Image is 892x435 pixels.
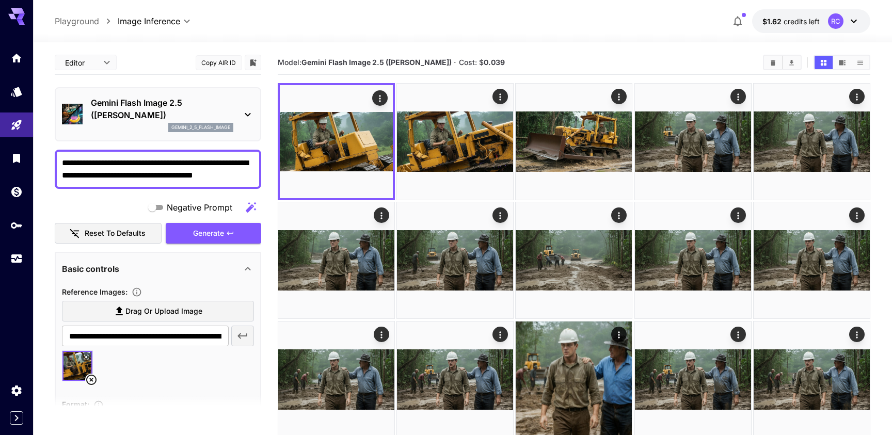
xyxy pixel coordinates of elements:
span: Reference Images : [62,287,128,296]
p: · [454,56,456,69]
button: Expand sidebar [10,411,23,425]
div: RC [828,13,843,29]
span: Negative Prompt [167,201,232,214]
button: Add to library [248,56,258,69]
div: Clear AllDownload All [763,55,802,70]
img: 9k= [754,202,870,318]
div: Actions [374,327,389,342]
button: Copy AIR ID [196,55,242,70]
div: Actions [492,327,508,342]
div: Settings [10,384,23,397]
button: Upload a reference image to guide the result. This is needed for Image-to-Image or Inpainting. Su... [128,287,146,297]
div: Actions [492,207,508,223]
div: Actions [612,207,627,223]
div: Library [10,152,23,165]
div: Actions [612,327,627,342]
div: Wallet [10,185,23,198]
span: Editor [65,57,97,68]
div: Actions [372,90,388,106]
img: 2Q== [280,85,393,198]
button: $1.6157RC [752,9,870,33]
p: gemini_2_5_flash_image [171,124,230,131]
nav: breadcrumb [55,15,118,27]
img: 9k= [754,84,870,200]
a: Playground [55,15,99,27]
div: Usage [10,252,23,265]
div: Actions [612,89,627,104]
div: Actions [849,327,865,342]
div: Actions [374,207,389,223]
span: Image Inference [118,15,180,27]
img: 2Q== [635,84,751,200]
b: 0.039 [484,58,505,67]
div: Models [10,85,23,98]
p: Basic controls [62,263,119,275]
div: Home [10,52,23,65]
span: Drag or upload image [125,305,202,318]
div: Actions [730,89,746,104]
span: Generate [193,227,224,240]
button: Show media in list view [851,56,869,69]
button: Download All [783,56,801,69]
span: Model: [278,58,452,67]
div: Actions [849,207,865,223]
img: Z [635,202,751,318]
img: Z [516,202,632,318]
div: Actions [730,207,746,223]
div: Playground [10,119,23,132]
button: Reset to defaults [55,223,162,244]
button: Clear All [764,56,782,69]
div: Actions [849,89,865,104]
div: Actions [730,327,746,342]
span: $1.62 [762,17,784,26]
div: API Keys [10,219,23,232]
button: Show media in grid view [815,56,833,69]
img: Z [397,84,513,200]
label: Drag or upload image [62,301,254,322]
img: 9k= [278,202,394,318]
div: Actions [492,89,508,104]
img: 9k= [397,202,513,318]
button: Generate [166,223,261,244]
button: Show media in video view [833,56,851,69]
p: Gemini Flash Image 2.5 ([PERSON_NAME]) [91,96,233,121]
div: Gemini Flash Image 2.5 ([PERSON_NAME])gemini_2_5_flash_image [62,92,254,136]
span: Cost: $ [459,58,505,67]
div: Basic controls [62,256,254,281]
b: Gemini Flash Image 2.5 ([PERSON_NAME]) [301,58,452,67]
div: $1.6157 [762,16,820,27]
div: Show media in grid viewShow media in video viewShow media in list view [814,55,870,70]
span: credits left [784,17,820,26]
img: Z [516,84,632,200]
